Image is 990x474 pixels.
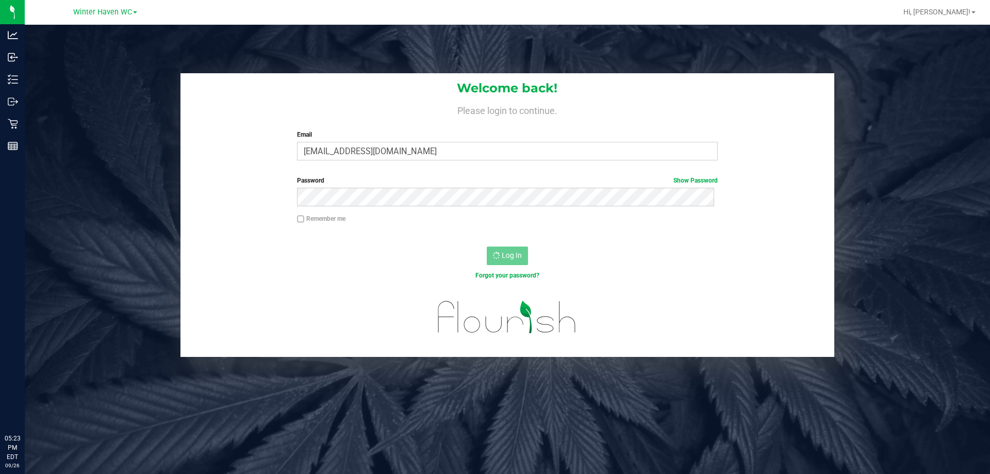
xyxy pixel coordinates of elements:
[903,8,970,16] span: Hi, [PERSON_NAME]!
[8,74,18,85] inline-svg: Inventory
[8,52,18,62] inline-svg: Inbound
[502,251,522,259] span: Log In
[425,291,589,344] img: flourish_logo.svg
[297,177,324,184] span: Password
[8,30,18,40] inline-svg: Analytics
[180,81,834,95] h1: Welcome back!
[8,141,18,151] inline-svg: Reports
[487,247,528,265] button: Log In
[5,434,20,462] p: 05:23 PM EDT
[5,462,20,469] p: 09/26
[8,96,18,107] inline-svg: Outbound
[8,119,18,129] inline-svg: Retail
[297,216,304,223] input: Remember me
[297,214,345,223] label: Remember me
[673,177,718,184] a: Show Password
[297,130,717,139] label: Email
[73,8,132,17] span: Winter Haven WC
[180,103,834,116] h4: Please login to continue.
[475,272,539,279] a: Forgot your password?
